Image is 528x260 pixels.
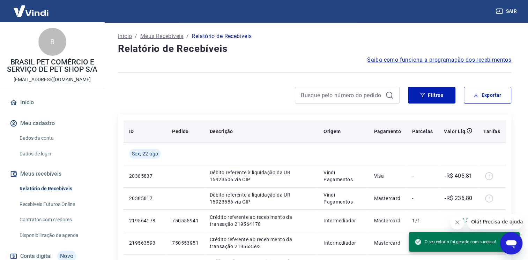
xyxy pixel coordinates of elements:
a: Início [118,32,132,40]
p: 750555941 [172,217,199,224]
p: Mastercard [374,217,401,224]
p: [EMAIL_ADDRESS][DOMAIN_NAME] [14,76,91,83]
a: Meus Recebíveis [140,32,184,40]
p: - [412,195,433,202]
p: -R$ 405,81 [445,172,472,180]
span: Sex, 22 ago [132,150,158,157]
p: Relatório de Recebíveis [192,32,252,40]
p: 1/1 [412,217,433,224]
p: Pagamento [374,128,401,135]
a: Relatório de Recebíveis [17,182,96,196]
button: Filtros [408,87,455,104]
p: Crédito referente ao recebimento da transação 219563593 [210,236,312,250]
p: Pedido [172,128,188,135]
a: Recebíveis Futuros Online [17,197,96,212]
h4: Relatório de Recebíveis [118,42,511,56]
p: 219564178 [129,217,161,224]
p: Mastercard [374,195,401,202]
iframe: Botão para abrir a janela de mensagens [500,232,522,254]
p: - [412,173,433,179]
p: Tarifas [483,128,500,135]
a: Saiba como funciona a programação dos recebimentos [367,56,511,64]
p: 20385837 [129,173,161,179]
iframe: Mensagem da empresa [467,214,522,229]
a: Dados de login [17,147,96,161]
p: Intermediador [324,217,363,224]
p: Vindi Pagamentos [324,169,363,183]
p: ID [129,128,134,135]
button: Exportar [464,87,511,104]
p: Débito referente à liquidação da UR 15923586 via CIP [210,191,312,205]
p: BRASIL PET COMÉRCIO E SERVIÇO DE PET SHOP S/A [6,59,99,73]
a: Dados da conta [17,131,96,145]
p: Mastercard [374,239,401,246]
p: 20385817 [129,195,161,202]
p: 219563593 [129,239,161,246]
button: Meu cadastro [8,116,96,131]
img: Vindi [8,0,54,22]
p: Débito referente à liquidação da UR 15923606 via CIP [210,169,312,183]
p: Parcelas [412,128,433,135]
p: / [186,32,189,40]
p: Valor Líq. [444,128,467,135]
p: Intermediador [324,239,363,246]
iframe: Fechar mensagem [450,215,464,229]
p: Crédito referente ao recebimento da transação 219564178 [210,214,312,228]
a: Contratos com credores [17,213,96,227]
p: Descrição [210,128,233,135]
p: 750553951 [172,239,199,246]
span: Olá! Precisa de ajuda? [4,5,59,10]
p: Origem [324,128,341,135]
a: Início [8,95,96,110]
a: Disponibilização de agenda [17,228,96,243]
button: Sair [494,5,520,18]
p: Vindi Pagamentos [324,191,363,205]
p: -R$ 236,80 [445,194,472,202]
span: O seu extrato foi gerado com sucesso! [415,238,496,245]
p: / [135,32,137,40]
button: Meus recebíveis [8,166,96,182]
p: Visa [374,173,401,179]
div: B [38,28,66,56]
input: Busque pelo número do pedido [301,90,382,100]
